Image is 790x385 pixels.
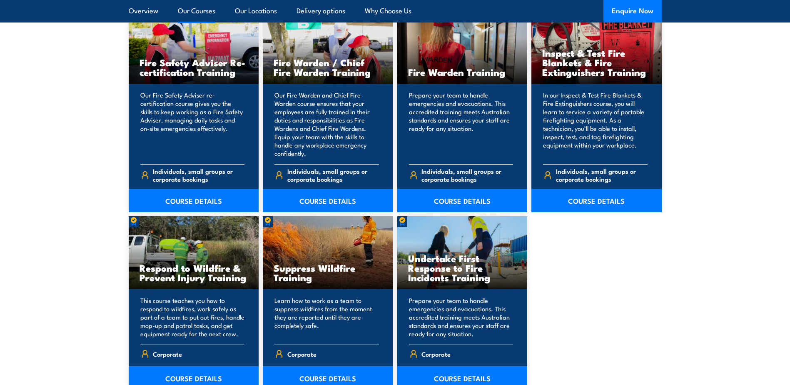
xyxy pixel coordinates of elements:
span: Individuals, small groups or corporate bookings [287,167,379,183]
p: Our Fire Safety Adviser re-certification course gives you the skills to keep working as a Fire Sa... [140,91,245,157]
h3: Undertake First Response to Fire Incidents Training [408,253,517,282]
a: COURSE DETAILS [397,189,528,212]
h3: Fire Warden / Chief Fire Warden Training [274,57,382,77]
span: Individuals, small groups or corporate bookings [421,167,513,183]
span: Corporate [421,347,451,360]
a: COURSE DETAILS [129,189,259,212]
a: COURSE DETAILS [531,189,662,212]
p: This course teaches you how to respond to wildfires, work safely as part of a team to put out fir... [140,296,245,338]
h3: Suppress Wildfire Training [274,263,382,282]
span: Corporate [287,347,316,360]
span: Individuals, small groups or corporate bookings [153,167,244,183]
h3: Inspect & Test Fire Blankets & Fire Extinguishers Training [542,48,651,77]
p: Learn how to work as a team to suppress wildfires from the moment they are reported until they ar... [274,296,379,338]
p: Prepare your team to handle emergencies and evacuations. This accredited training meets Australia... [409,91,513,157]
p: Prepare your team to handle emergencies and evacuations. This accredited training meets Australia... [409,296,513,338]
p: Our Fire Warden and Chief Fire Warden course ensures that your employees are fully trained in the... [274,91,379,157]
h3: Fire Warden Training [408,67,517,77]
h3: Fire Safety Adviser Re-certification Training [140,57,248,77]
h3: Respond to Wildfire & Prevent Injury Training [140,263,248,282]
span: Corporate [153,347,182,360]
p: In our Inspect & Test Fire Blankets & Fire Extinguishers course, you will learn to service a vari... [543,91,648,157]
span: Individuals, small groups or corporate bookings [556,167,648,183]
a: COURSE DETAILS [263,189,393,212]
